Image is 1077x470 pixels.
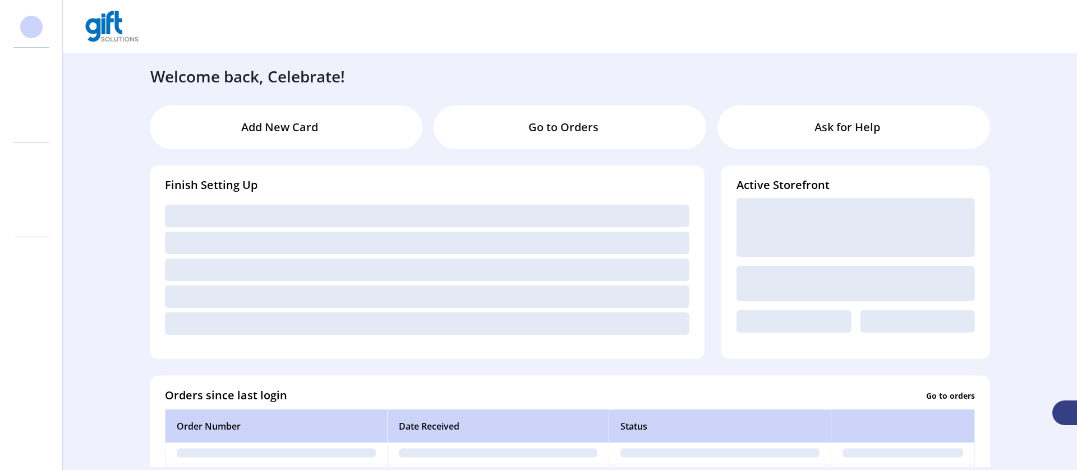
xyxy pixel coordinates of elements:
button: menu [1037,17,1055,35]
p: Add New Card [241,119,318,136]
p: Ask for Help [814,119,880,136]
p: Go to orders [926,389,975,401]
th: Order Number [165,409,387,443]
th: Status [609,409,831,443]
button: menu [958,17,976,35]
h4: Finish Setting Up [165,177,689,193]
th: Date Received [387,409,609,443]
img: logo [85,11,139,42]
h4: Orders since last login [165,387,287,404]
h4: Active Storefront [737,177,975,193]
button: Publisher Panel [997,17,1015,35]
p: Go to Orders [528,119,599,136]
h3: Welcome back, Celebrate! [150,64,345,88]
